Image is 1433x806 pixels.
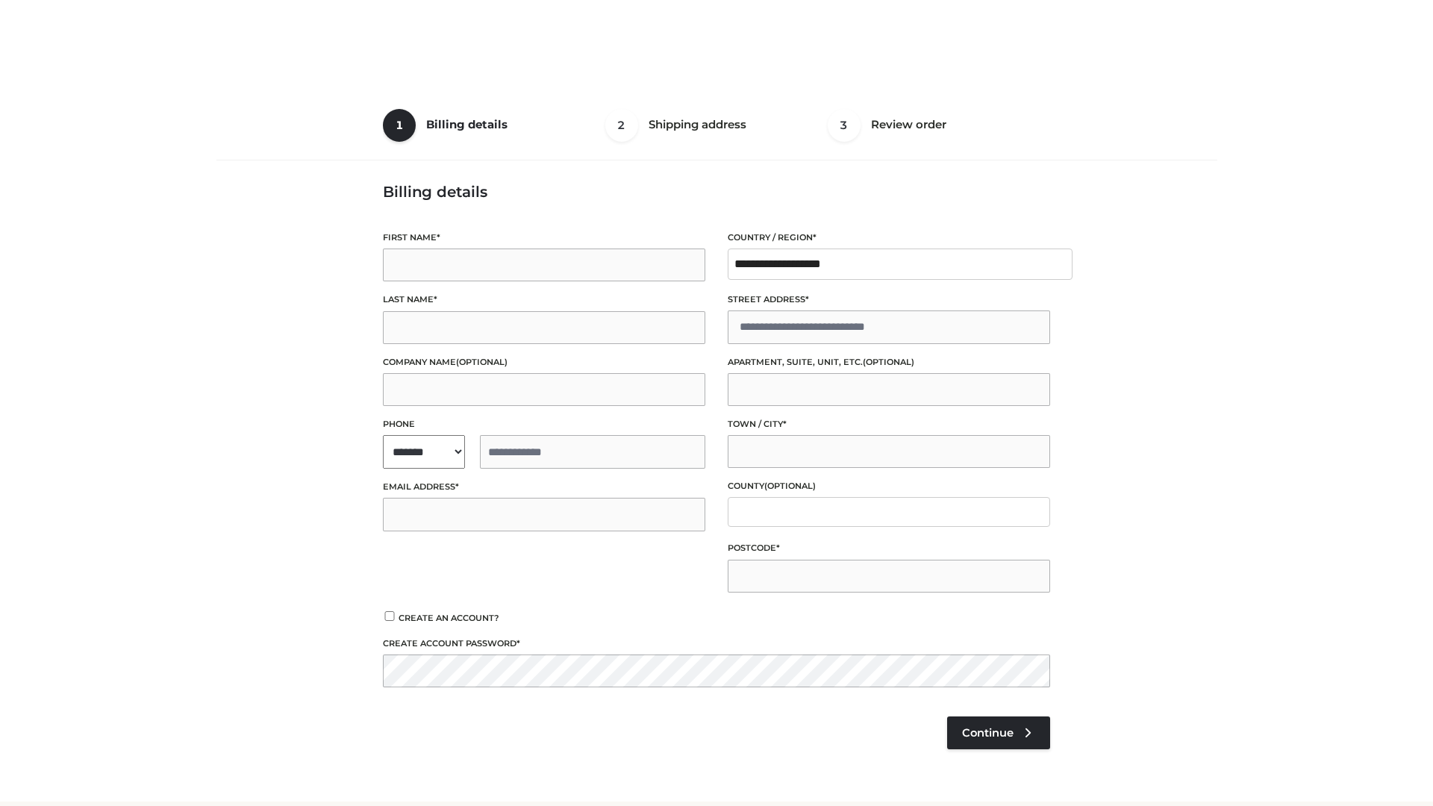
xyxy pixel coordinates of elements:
h3: Billing details [383,183,1050,201]
input: Create an account? [383,611,396,621]
span: 1 [383,109,416,142]
span: Billing details [426,117,508,131]
label: County [728,479,1050,493]
label: Company name [383,355,705,369]
label: Email address [383,480,705,494]
label: Postcode [728,541,1050,555]
label: Town / City [728,417,1050,431]
span: Review order [871,117,946,131]
label: Street address [728,293,1050,307]
label: Last name [383,293,705,307]
label: Apartment, suite, unit, etc. [728,355,1050,369]
span: Continue [962,726,1014,740]
span: (optional) [863,357,914,367]
label: Phone [383,417,705,431]
label: Create account password [383,637,1050,651]
span: Create an account? [399,613,499,623]
span: (optional) [764,481,816,491]
label: Country / Region [728,231,1050,245]
span: (optional) [456,357,508,367]
label: First name [383,231,705,245]
span: 3 [828,109,861,142]
span: Shipping address [649,117,746,131]
span: 2 [605,109,638,142]
a: Continue [947,716,1050,749]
